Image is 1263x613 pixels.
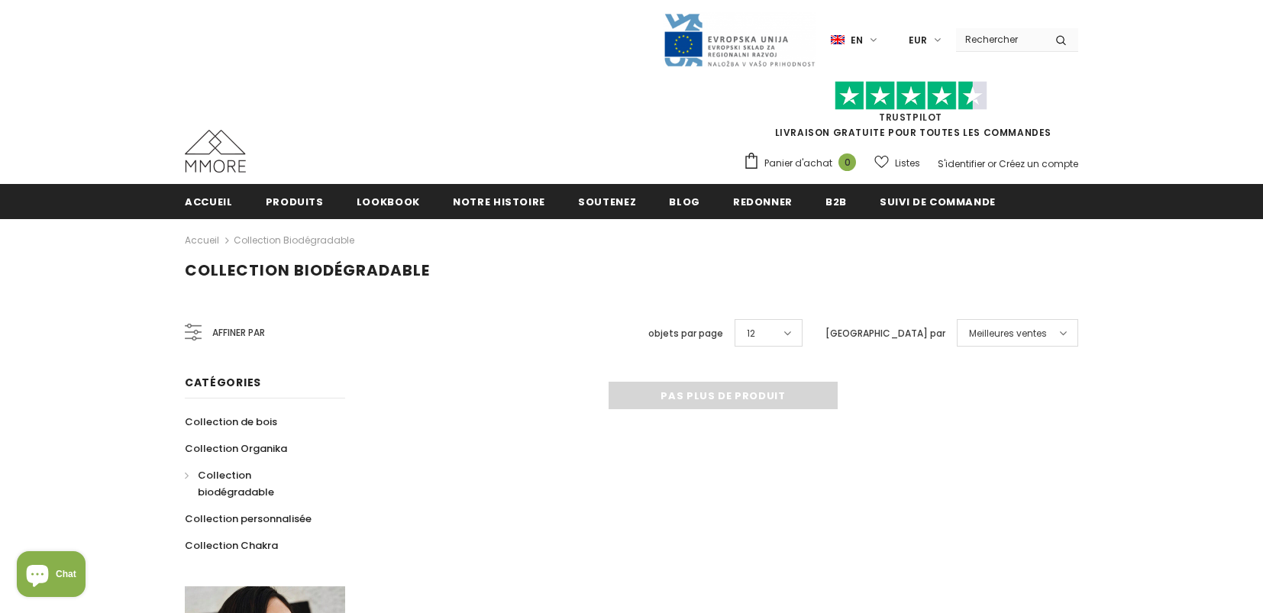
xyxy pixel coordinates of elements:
span: Collection biodégradable [185,260,430,281]
a: Produits [266,184,324,218]
span: Lookbook [357,195,420,209]
img: Cas MMORE [185,130,246,173]
inbox-online-store-chat: Shopify online store chat [12,551,90,601]
label: objets par page [648,326,723,341]
span: LIVRAISON GRATUITE POUR TOUTES LES COMMANDES [743,88,1078,139]
a: Redonner [733,184,793,218]
input: Search Site [956,28,1044,50]
span: B2B [825,195,847,209]
span: Collection biodégradable [198,468,274,499]
span: Panier d'achat [764,156,832,171]
span: Collection de bois [185,415,277,429]
span: Produits [266,195,324,209]
a: Collection Chakra [185,532,278,559]
span: Meilleures ventes [969,326,1047,341]
a: Blog [669,184,700,218]
a: Collection biodégradable [234,234,354,247]
a: Collection personnalisée [185,505,312,532]
a: S'identifier [938,157,985,170]
span: soutenez [578,195,636,209]
span: 0 [838,153,856,171]
img: Faites confiance aux étoiles pilotes [835,81,987,111]
a: Collection Organika [185,435,287,462]
a: Accueil [185,184,233,218]
span: Accueil [185,195,233,209]
img: i-lang-1.png [831,34,845,47]
span: Redonner [733,195,793,209]
a: Collection biodégradable [185,462,328,505]
span: Listes [895,156,920,171]
a: Accueil [185,231,219,250]
a: Suivi de commande [880,184,996,218]
a: soutenez [578,184,636,218]
span: en [851,33,863,48]
a: Lookbook [357,184,420,218]
a: Panier d'achat 0 [743,152,864,175]
span: Affiner par [212,324,265,341]
span: Collection personnalisée [185,511,312,526]
a: Notre histoire [453,184,545,218]
a: Listes [874,150,920,176]
img: Javni Razpis [663,12,816,68]
a: Javni Razpis [663,33,816,46]
a: Créez un compte [999,157,1078,170]
span: Collection Chakra [185,538,278,553]
a: Collection de bois [185,408,277,435]
span: 12 [747,326,755,341]
span: Suivi de commande [880,195,996,209]
span: Collection Organika [185,441,287,456]
span: Notre histoire [453,195,545,209]
a: B2B [825,184,847,218]
a: TrustPilot [879,111,942,124]
span: Blog [669,195,700,209]
label: [GEOGRAPHIC_DATA] par [825,326,945,341]
span: or [987,157,997,170]
span: EUR [909,33,927,48]
span: Catégories [185,375,261,390]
